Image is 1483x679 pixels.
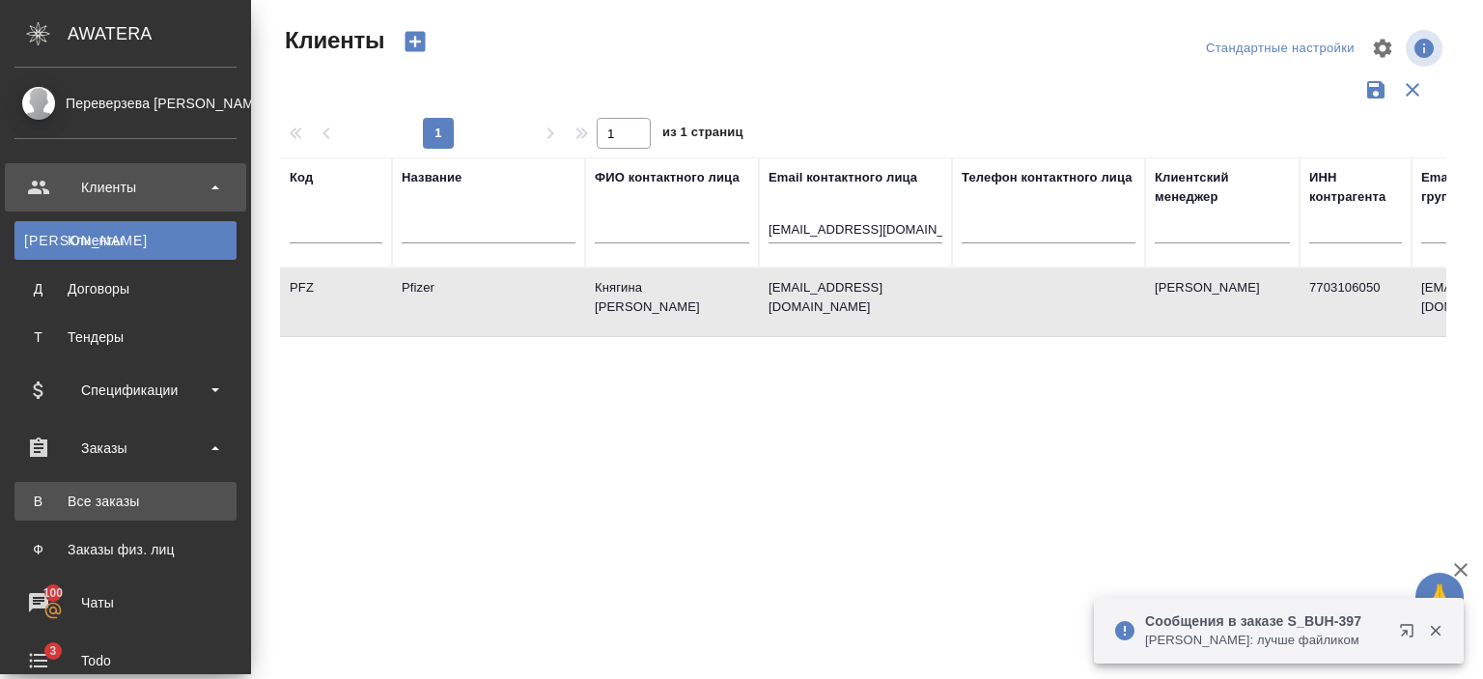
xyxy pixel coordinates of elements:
[662,121,743,149] span: из 1 страниц
[1155,168,1290,207] div: Клиентский менеджер
[1415,622,1455,639] button: Закрыть
[1359,25,1406,71] span: Настроить таблицу
[392,25,438,58] button: Создать
[1406,30,1446,67] span: Посмотреть информацию
[1415,573,1464,621] button: 🙏
[962,168,1133,187] div: Телефон контактного лица
[24,231,227,250] div: Клиенты
[595,168,740,187] div: ФИО контактного лица
[24,327,227,347] div: Тендеры
[1357,71,1394,108] button: Сохранить фильтры
[585,269,759,336] td: Княгина [PERSON_NAME]
[1387,611,1434,658] button: Открыть в новой вкладке
[1145,611,1386,631] p: Сообщения в заказе S_BUH-397
[24,492,227,511] div: Все заказы
[1309,168,1402,207] div: ИНН контрагента
[68,14,251,53] div: AWATERA
[1300,269,1412,336] td: 7703106050
[14,434,237,463] div: Заказы
[32,583,75,603] span: 100
[290,168,313,187] div: Код
[1145,269,1300,336] td: [PERSON_NAME]
[769,168,917,187] div: Email контактного лица
[14,318,237,356] a: ТТендеры
[280,269,392,336] td: PFZ
[14,588,237,617] div: Чаты
[14,93,237,114] div: Переверзева [PERSON_NAME]
[14,376,237,405] div: Спецификации
[5,579,246,627] a: 100Чаты
[1394,71,1431,108] button: Сбросить фильтры
[38,641,68,661] span: 3
[14,646,237,675] div: Todo
[402,168,462,187] div: Название
[14,530,237,569] a: ФЗаказы физ. лиц
[14,482,237,521] a: ВВсе заказы
[1145,631,1386,650] p: [PERSON_NAME]: лучше файликом
[14,269,237,308] a: ДДоговоры
[14,173,237,202] div: Клиенты
[769,278,942,317] p: [EMAIL_ADDRESS][DOMAIN_NAME]
[280,25,384,56] span: Клиенты
[1201,34,1359,64] div: split button
[24,540,227,559] div: Заказы физ. лиц
[14,221,237,260] a: [PERSON_NAME]Клиенты
[24,279,227,298] div: Договоры
[1423,577,1456,617] span: 🙏
[392,269,585,336] td: Pfizer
